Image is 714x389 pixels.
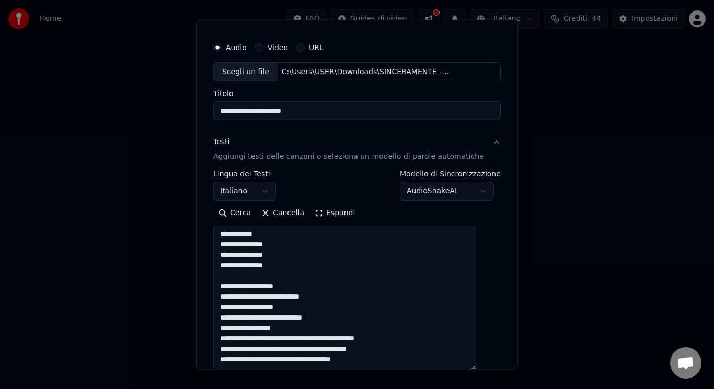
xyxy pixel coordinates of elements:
div: C:\Users\USER\Downloads\SINCERAMENTE - Realizzato con [PERSON_NAME].mp3 [278,66,455,77]
p: Aggiungi testi delle canzoni o seleziona un modello di parole automatiche [213,151,484,162]
label: Lingua dei Testi [213,170,276,178]
label: Audio [226,43,247,51]
button: Cerca [213,205,256,221]
h2: Crea Karaoke [209,10,505,20]
label: Modello di Sincronizzazione [400,170,501,178]
div: TestiAggiungi testi delle canzoni o seleziona un modello di parole automatiche [213,170,501,378]
label: Titolo [213,90,501,97]
label: Video [268,43,288,51]
label: URL [309,43,324,51]
button: Cancella [256,205,309,221]
div: Testi [213,137,229,147]
button: TestiAggiungi testi delle canzoni o seleziona un modello di parole automatiche [213,128,501,170]
div: Scegli un file [214,62,278,81]
button: Espandi [309,205,360,221]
